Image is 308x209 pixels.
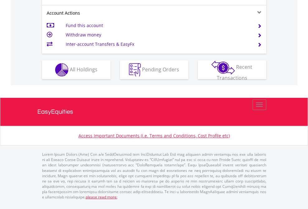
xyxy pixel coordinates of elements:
[78,133,230,139] a: Access Important Documents (i.e. Terms and Conditions, Cost Profile etc)
[142,66,179,73] span: Pending Orders
[86,194,117,200] a: please read more:
[42,152,266,200] p: Lorem Ipsum Dolors (Ame) Con a/e SeddOeiusmod tem InciDiduntut Lab Etd mag aliquaen admin veniamq...
[211,61,235,74] img: transactions-zar-wht.png
[70,66,97,73] span: All Holdings
[66,40,250,49] td: Inter-account Transfers & EasyFx
[129,63,141,77] img: pending_instructions-wht.png
[120,60,188,79] button: Pending Orders
[55,63,69,77] img: holdings-wht.png
[37,98,271,126] a: EasyEquities
[198,60,266,79] button: Recent Transactions
[42,10,154,16] div: Account Actions
[66,21,250,30] td: Fund this account
[42,60,111,79] button: All Holdings
[66,30,250,40] td: Withdraw money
